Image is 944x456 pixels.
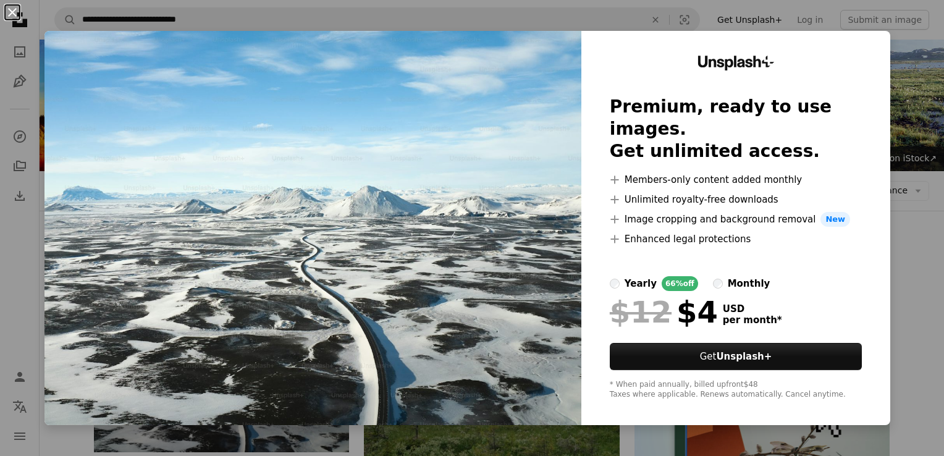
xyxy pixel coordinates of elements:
[820,212,850,227] span: New
[610,296,718,328] div: $4
[610,192,862,207] li: Unlimited royalty-free downloads
[610,296,672,328] span: $12
[713,279,723,289] input: monthly
[610,279,620,289] input: yearly66%off
[723,315,782,326] span: per month *
[716,351,772,362] strong: Unsplash+
[625,276,657,291] div: yearly
[610,172,862,187] li: Members-only content added monthly
[728,276,770,291] div: monthly
[610,212,862,227] li: Image cropping and background removal
[610,343,862,370] button: GetUnsplash+
[723,303,782,315] span: USD
[610,96,862,163] h2: Premium, ready to use images. Get unlimited access.
[662,276,698,291] div: 66% off
[610,380,862,400] div: * When paid annually, billed upfront $48 Taxes where applicable. Renews automatically. Cancel any...
[610,232,862,247] li: Enhanced legal protections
